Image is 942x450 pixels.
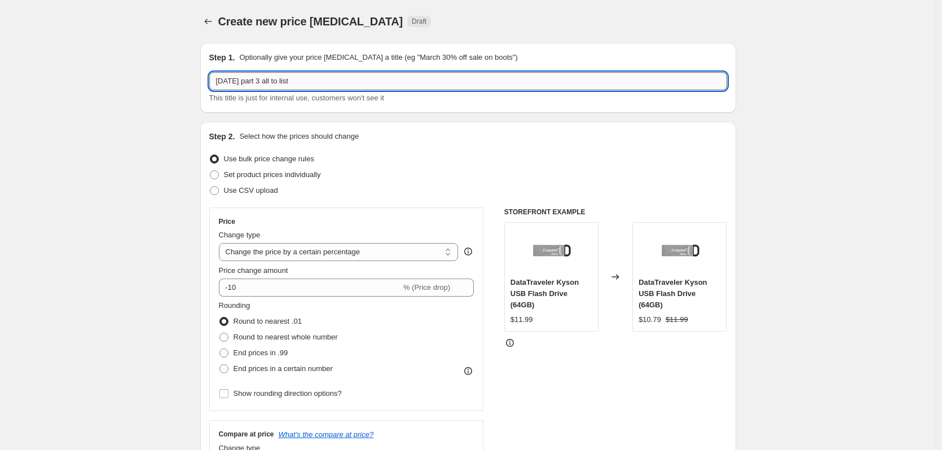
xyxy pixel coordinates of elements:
[234,317,302,325] span: Round to nearest .01
[639,314,661,325] div: $10.79
[224,186,278,195] span: Use CSV upload
[219,430,274,439] h3: Compare at price
[224,155,314,163] span: Use bulk price change rules
[234,389,342,398] span: Show rounding direction options?
[510,314,533,325] div: $11.99
[529,228,574,273] img: dtkn-32-gb-s-hr_2_80x.jpg
[219,279,401,297] input: -15
[234,364,333,373] span: End prices in a certain number
[403,283,450,292] span: % (Price drop)
[219,266,288,275] span: Price change amount
[279,430,374,439] button: What's the compare at price?
[209,131,235,142] h2: Step 2.
[218,15,403,28] span: Create new price [MEDICAL_DATA]
[209,94,384,102] span: This title is just for internal use, customers won't see it
[657,228,702,273] img: dtkn-32-gb-s-hr_2_80x.jpg
[666,314,688,325] strike: $11.99
[219,217,235,226] h3: Price
[219,301,250,310] span: Rounding
[639,278,707,309] span: DataTraveler Kyson USB Flash Drive (64GB)
[412,17,426,26] span: Draft
[239,131,359,142] p: Select how the prices should change
[219,231,261,239] span: Change type
[463,246,474,257] div: help
[209,72,727,90] input: 30% off holiday sale
[239,52,517,63] p: Optionally give your price [MEDICAL_DATA] a title (eg "March 30% off sale on boots")
[234,333,338,341] span: Round to nearest whole number
[224,170,321,179] span: Set product prices individually
[504,208,727,217] h6: STOREFRONT EXAMPLE
[234,348,288,357] span: End prices in .99
[200,14,216,29] button: Price change jobs
[209,52,235,63] h2: Step 1.
[510,278,579,309] span: DataTraveler Kyson USB Flash Drive (64GB)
